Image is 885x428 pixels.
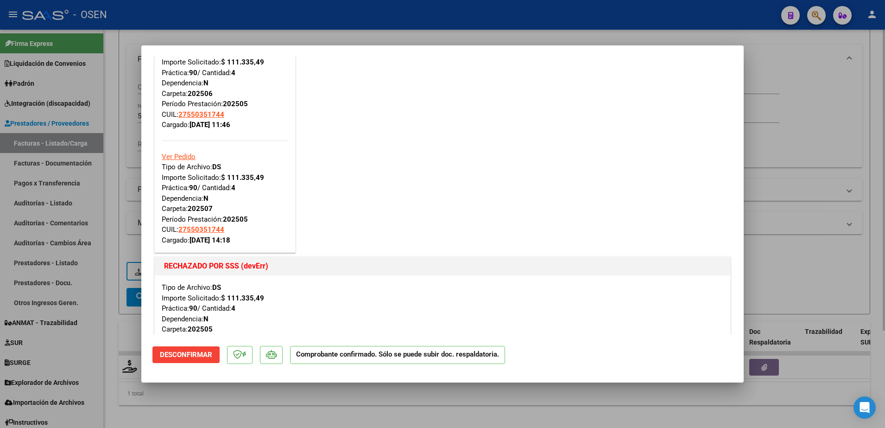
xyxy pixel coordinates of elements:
[162,15,288,130] div: Tipo de Archivo: Importe Solicitado: Práctica: / Cantidad: Dependencia: Carpeta: Período Prestaci...
[203,315,209,323] strong: N
[231,304,235,313] strong: 4
[162,153,196,161] a: Ver Pedido
[203,194,209,203] strong: N
[223,100,248,108] strong: 202505
[188,204,213,213] strong: 202507
[853,396,876,419] div: Open Intercom Messenger
[160,351,212,359] span: Desconfirmar
[164,261,721,272] h1: RECHAZADO POR SSS (devErr)
[189,304,197,313] strong: 90
[203,79,209,87] strong: N
[189,69,197,77] strong: 90
[231,69,235,77] strong: 4
[190,236,230,244] strong: [DATE] 14:18
[178,225,224,234] span: 27550351744
[190,121,230,129] strong: [DATE] 11:46
[223,215,248,224] strong: 202505
[231,184,235,192] strong: 4
[221,173,264,182] strong: $ 111.335,49
[188,325,213,333] strong: 202505
[188,89,213,98] strong: 202506
[178,110,224,119] span: 27550351744
[290,346,505,364] p: Comprobante confirmado. Sólo se puede subir doc. respaldatoria.
[162,130,288,246] div: Tipo de Archivo: Importe Solicitado: Práctica: / Cantidad: Dependencia: Carpeta: Período Prestaci...
[221,58,264,66] strong: $ 111.335,49
[162,282,723,377] div: Tipo de Archivo: Importe Solicitado: Práctica: / Cantidad: Dependencia: Carpeta: Período de Prest...
[189,184,197,192] strong: 90
[221,294,264,302] strong: $ 111.335,49
[212,283,221,292] strong: DS
[212,163,221,171] strong: DS
[152,346,220,363] button: Desconfirmar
